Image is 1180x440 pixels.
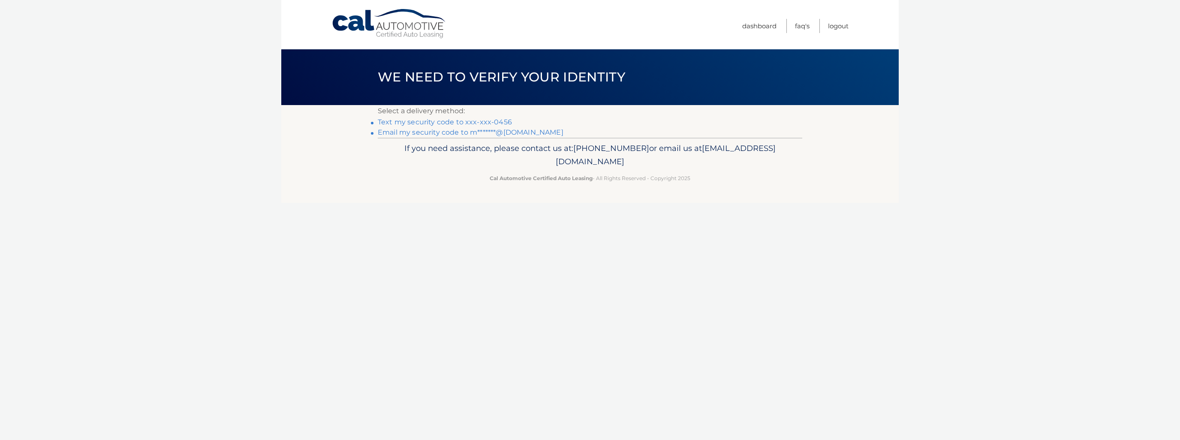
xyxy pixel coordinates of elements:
span: We need to verify your identity [378,69,625,85]
strong: Cal Automotive Certified Auto Leasing [490,175,593,181]
a: FAQ's [795,19,810,33]
span: [PHONE_NUMBER] [573,143,649,153]
a: Dashboard [742,19,777,33]
p: - All Rights Reserved - Copyright 2025 [383,174,797,183]
p: If you need assistance, please contact us at: or email us at [383,142,797,169]
a: Text my security code to xxx-xxx-0456 [378,118,512,126]
p: Select a delivery method: [378,105,802,117]
a: Email my security code to m*******@[DOMAIN_NAME] [378,128,563,136]
a: Logout [828,19,849,33]
a: Cal Automotive [331,9,447,39]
